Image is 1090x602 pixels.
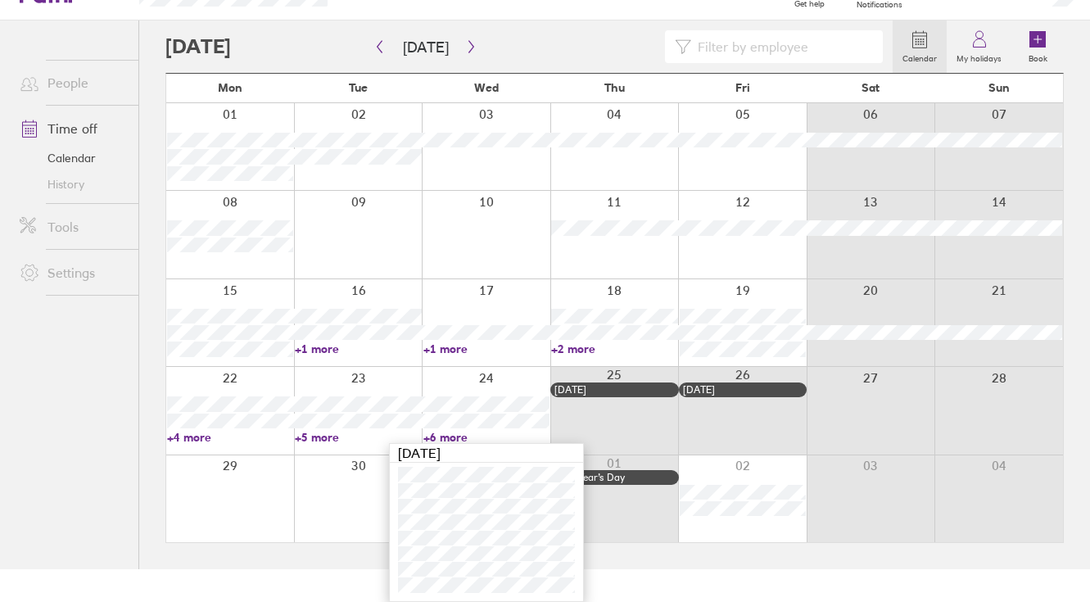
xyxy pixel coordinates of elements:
[735,81,750,94] span: Fri
[947,20,1011,73] a: My holidays
[7,66,138,99] a: People
[295,430,421,445] a: +5 more
[1019,49,1057,64] label: Book
[218,81,242,94] span: Mon
[349,81,368,94] span: Tue
[7,210,138,243] a: Tools
[1011,20,1064,73] a: Book
[7,256,138,289] a: Settings
[7,145,138,171] a: Calendar
[423,342,550,356] a: +1 more
[604,81,625,94] span: Thu
[551,342,677,356] a: +2 more
[7,171,138,197] a: History
[474,81,499,94] span: Wed
[988,81,1010,94] span: Sun
[554,384,674,396] div: [DATE]
[295,342,421,356] a: +1 more
[893,49,947,64] label: Calendar
[691,31,873,62] input: Filter by employee
[683,384,803,396] div: [DATE]
[423,430,550,445] a: +6 more
[390,444,583,463] div: [DATE]
[947,49,1011,64] label: My holidays
[390,34,462,61] button: [DATE]
[554,472,674,483] div: New Year’s Day
[893,20,947,73] a: Calendar
[862,81,880,94] span: Sat
[167,430,293,445] a: +4 more
[7,112,138,145] a: Time off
